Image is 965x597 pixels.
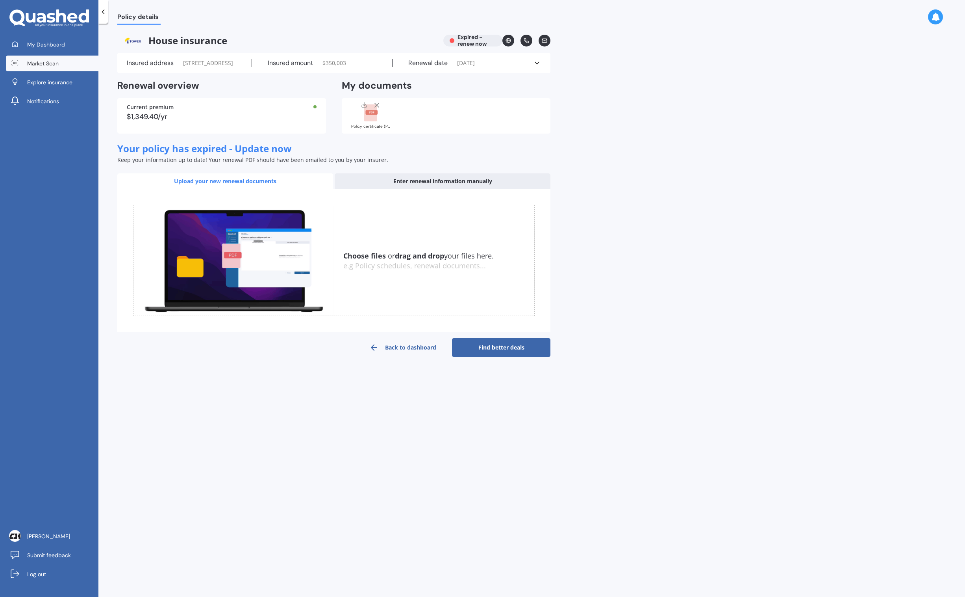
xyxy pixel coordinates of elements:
span: [PERSON_NAME] [27,532,70,540]
h2: My documents [342,80,412,92]
span: Explore insurance [27,78,72,86]
h2: Renewal overview [117,80,326,92]
span: Your policy has expired - Update now [117,142,292,155]
a: My Dashboard [6,37,98,52]
label: Renewal date [408,59,448,67]
span: $ 350,003 [322,59,346,67]
span: Keep your information up to date! Your renewal PDF should have been emailed to you by your insurer. [117,156,388,164]
span: Notifications [27,97,59,105]
a: Notifications [6,93,98,109]
a: Log out [6,566,98,582]
img: Tower.webp [117,35,148,46]
span: or your files here. [343,251,494,260]
b: drag and drop [395,251,444,260]
label: Insured amount [268,59,313,67]
div: Current premium [127,104,317,110]
a: Explore insurance [6,74,98,90]
span: Policy details [117,13,161,24]
span: House insurance [117,35,437,46]
a: Find better deals [452,338,550,357]
img: ACg8ocIQb15sfvgujl_6on_LO7zvwe3R4qWE-FoLpCGwOb2OkA=s96-c [9,530,21,542]
img: upload.de96410c8ce839c3fdd5.gif [133,205,334,316]
a: [PERSON_NAME] [6,528,98,544]
div: Policy certificate (P00004181133).pdf [351,125,391,128]
div: e.g Policy schedules, renewal documents... [343,262,534,270]
div: Upload your new renewal documents [117,173,333,189]
u: Choose files [343,251,386,260]
span: [DATE] [457,59,475,67]
a: Market Scan [6,56,98,71]
span: Log out [27,570,46,578]
a: Back to dashboard [354,338,452,357]
div: $1,349.40/yr [127,113,317,120]
label: Insured address [127,59,174,67]
div: Enter renewal information manually [335,173,550,189]
span: Market Scan [27,60,59,67]
span: Submit feedback [27,551,71,559]
span: My Dashboard [27,41,65,48]
span: [STREET_ADDRESS] [183,59,233,67]
a: Submit feedback [6,547,98,563]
